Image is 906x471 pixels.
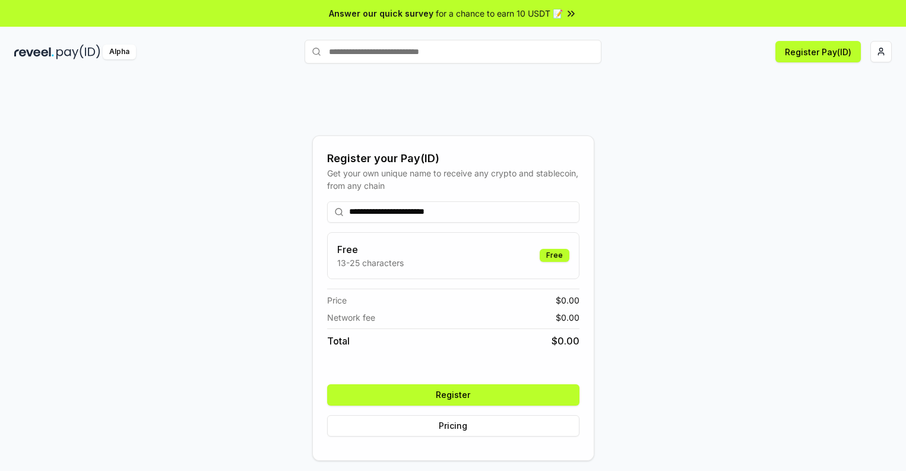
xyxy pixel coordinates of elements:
[327,415,579,437] button: Pricing
[556,294,579,306] span: $ 0.00
[556,311,579,324] span: $ 0.00
[56,45,100,59] img: pay_id
[436,7,563,20] span: for a chance to earn 10 USDT 📝
[337,242,404,257] h3: Free
[540,249,569,262] div: Free
[327,384,579,406] button: Register
[329,7,433,20] span: Answer our quick survey
[327,167,579,192] div: Get your own unique name to receive any crypto and stablecoin, from any chain
[327,334,350,348] span: Total
[327,311,375,324] span: Network fee
[327,294,347,306] span: Price
[775,41,861,62] button: Register Pay(ID)
[103,45,136,59] div: Alpha
[552,334,579,348] span: $ 0.00
[14,45,54,59] img: reveel_dark
[327,150,579,167] div: Register your Pay(ID)
[337,257,404,269] p: 13-25 characters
